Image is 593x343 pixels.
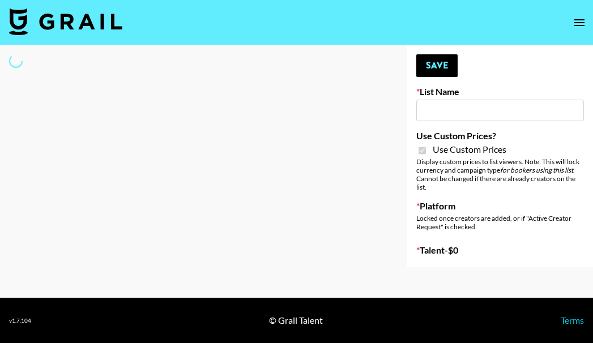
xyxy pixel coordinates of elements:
[269,315,323,326] div: © Grail Talent
[416,130,584,142] label: Use Custom Prices?
[561,315,584,325] a: Terms
[500,166,573,174] em: for bookers using this list
[9,317,31,324] div: v 1.7.104
[568,11,591,34] button: open drawer
[416,200,584,212] label: Platform
[416,245,584,256] label: Talent - $ 0
[9,8,122,35] img: Grail Talent
[416,214,584,231] div: Locked once creators are added, or if "Active Creator Request" is checked.
[416,54,458,77] button: Save
[416,86,584,97] label: List Name
[433,144,506,155] span: Use Custom Prices
[416,157,584,191] div: Display custom prices to list viewers. Note: This will lock currency and campaign type . Cannot b...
